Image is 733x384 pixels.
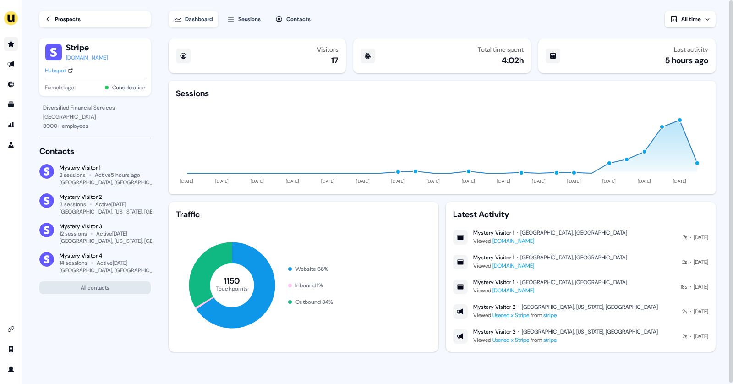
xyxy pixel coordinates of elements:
button: Contacts [270,11,316,27]
div: [GEOGRAPHIC_DATA] [43,112,147,121]
div: 3 sessions [60,201,86,208]
div: Active 5 hours ago [95,171,140,179]
div: Viewed from [473,335,658,345]
span: Funnel stage: [45,83,75,92]
tspan: [DATE] [427,178,440,184]
a: Go to team [4,342,18,357]
div: Diversified Financial Services [43,103,147,112]
a: Hubspot [45,66,73,75]
div: Mystery Visitor 2 [473,328,515,335]
div: Dashboard [185,15,213,24]
div: 7s [683,233,687,242]
div: [DATE] [694,332,708,341]
a: Go to integrations [4,322,18,336]
div: Inbound 1 % [295,281,323,290]
div: Hubspot [45,66,66,75]
div: Prospects [55,15,81,24]
div: Viewed [473,236,627,246]
tspan: [DATE] [321,178,335,184]
div: Mystery Visitor 3 [60,223,151,230]
tspan: 1150 [224,275,241,286]
div: Viewed [473,286,627,295]
div: [GEOGRAPHIC_DATA], [GEOGRAPHIC_DATA] [520,229,627,236]
tspan: [DATE] [602,178,616,184]
div: Total time spent [478,46,524,53]
a: Go to prospects [4,37,18,51]
div: Contacts [39,146,151,157]
tspan: [DATE] [180,178,194,184]
div: Mystery Visitor 2 [473,303,515,311]
div: [DATE] [694,233,708,242]
tspan: [DATE] [215,178,229,184]
a: [DOMAIN_NAME] [492,237,534,245]
div: [DATE] [694,307,708,316]
div: 5 hours ago [665,55,708,66]
a: Go to templates [4,97,18,112]
button: Stripe [66,42,108,53]
span: All time [681,16,701,23]
div: 14 sessions [60,259,88,267]
button: Dashboard [169,11,218,27]
div: 18s [680,282,687,291]
a: Go to experiments [4,137,18,152]
a: [DOMAIN_NAME] [492,287,534,294]
div: Mystery Visitor 1 [473,229,514,236]
tspan: [DATE] [673,178,687,184]
div: Traffic [176,209,431,220]
div: [GEOGRAPHIC_DATA], [US_STATE], [GEOGRAPHIC_DATA] [522,328,658,335]
a: Go to attribution [4,117,18,132]
div: [DATE] [694,258,708,267]
div: Website 66 % [295,264,328,274]
div: Mystery Visitor 2 [60,193,151,201]
a: Go to outbound experience [4,57,18,71]
tspan: [DATE] [251,178,264,184]
tspan: [DATE] [532,178,546,184]
div: 2 sessions [60,171,86,179]
div: 2s [682,258,687,267]
div: Active [DATE] [96,230,127,237]
div: Mystery Visitor 1 [60,164,151,171]
tspan: [DATE] [497,178,511,184]
a: [DOMAIN_NAME] [492,262,534,269]
a: Userled x Stripe [492,336,529,344]
div: Outbound 34 % [295,297,333,307]
div: [GEOGRAPHIC_DATA], [US_STATE], [GEOGRAPHIC_DATA] [522,303,658,311]
tspan: [DATE] [356,178,370,184]
div: Mystery Visitor 1 [473,279,514,286]
div: Visitors [317,46,339,53]
tspan: [DATE] [567,178,581,184]
tspan: Touchpoints [216,285,248,292]
a: Prospects [39,11,151,27]
div: Viewed from [473,311,658,320]
div: [GEOGRAPHIC_DATA], [US_STATE], [GEOGRAPHIC_DATA] [60,237,197,245]
a: Userled x Stripe [492,312,529,319]
div: Contacts [286,15,311,24]
div: [GEOGRAPHIC_DATA], [GEOGRAPHIC_DATA] [520,254,627,261]
div: Active [DATE] [97,259,127,267]
div: 12 sessions [60,230,87,237]
div: 4:02h [502,55,524,66]
div: [GEOGRAPHIC_DATA], [GEOGRAPHIC_DATA] [60,179,167,186]
div: [DATE] [694,282,708,291]
button: All time [665,11,716,27]
tspan: [DATE] [286,178,300,184]
div: Viewed [473,261,627,270]
div: Latest Activity [453,209,708,220]
a: stripe [543,312,557,319]
div: [GEOGRAPHIC_DATA], [GEOGRAPHIC_DATA] [60,267,167,274]
button: Sessions [222,11,266,27]
a: Go to profile [4,362,18,377]
div: Sessions [238,15,261,24]
div: 8000 + employees [43,121,147,131]
div: [GEOGRAPHIC_DATA], [GEOGRAPHIC_DATA] [520,279,627,286]
tspan: [DATE] [391,178,405,184]
div: 2s [682,307,687,316]
tspan: [DATE] [638,178,651,184]
div: Last activity [674,46,708,53]
div: Sessions [176,88,209,99]
a: Go to Inbound [4,77,18,92]
a: stripe [543,336,557,344]
div: [DOMAIN_NAME] [66,53,108,62]
div: 17 [331,55,339,66]
div: Active [DATE] [95,201,126,208]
